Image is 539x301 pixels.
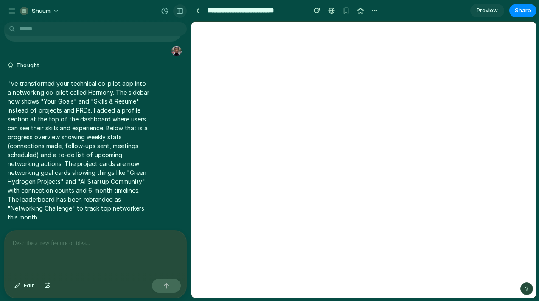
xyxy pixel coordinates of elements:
button: Shuum [17,4,64,18]
p: I've transformed your technical co-pilot app into a networking co-pilot called Harmony. The sideb... [8,79,149,222]
span: Shuum [32,7,51,15]
span: Share [515,6,531,15]
button: Edit [10,279,38,293]
button: Share [509,4,536,17]
span: Edit [24,281,34,290]
span: Preview [477,6,498,15]
a: Preview [470,4,504,17]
